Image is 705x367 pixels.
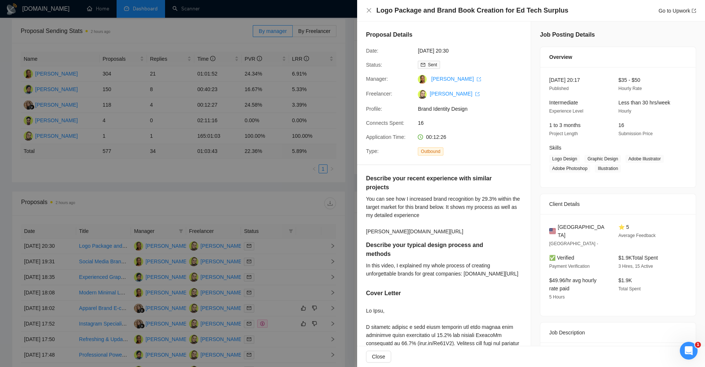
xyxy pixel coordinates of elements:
[366,7,372,13] span: close
[558,223,607,239] span: [GEOGRAPHIC_DATA]
[618,264,653,269] span: 3 Hires, 15 Active
[366,91,392,97] span: Freelancer:
[618,122,624,128] span: 16
[692,9,696,13] span: export
[549,109,583,114] span: Experience Level
[618,233,656,238] span: Average Feedback
[618,131,653,136] span: Submission Price
[431,76,481,82] a: [PERSON_NAME] export
[549,145,561,151] span: Skills
[366,76,388,82] span: Manager:
[366,261,522,278] div: In this video, I explained my whole process of creating unforgettable brands for great companies:...
[549,53,572,61] span: Overview
[366,30,412,39] h5: Proposal Details
[549,131,578,136] span: Project Length
[658,8,696,14] a: Go to Upworkexport
[430,91,480,97] a: [PERSON_NAME] export
[418,147,443,156] span: Outbound
[618,109,631,114] span: Hourly
[549,227,556,235] img: 🇺🇸
[549,194,687,214] div: Client Details
[366,174,498,192] h5: Describe your recent experience with similar projects
[421,63,425,67] span: mail
[680,342,698,360] iframe: Intercom live chat
[366,351,391,363] button: Close
[549,241,598,246] span: [GEOGRAPHIC_DATA] -
[549,86,569,91] span: Published
[549,255,574,261] span: ✅ Verified
[549,264,590,269] span: Payment Verification
[366,241,498,258] h5: Describe your typical design process and methods
[366,134,406,140] span: Application Time:
[618,77,640,83] span: $35 - $50
[618,224,629,230] span: ⭐ 5
[366,289,401,298] h5: Cover Letter
[477,77,481,81] span: export
[549,277,597,291] span: $49.96/hr avg hourly rate paid
[366,195,522,236] div: You can see how I increased brand recognition by 29.3% within the target market for this brand be...
[618,86,642,91] span: Hourly Rate
[366,148,379,154] span: Type:
[418,134,423,140] span: clock-circle
[540,30,595,39] h5: Job Posting Details
[618,277,632,283] span: $1.9K
[549,164,590,173] span: Adobe Photoshop
[366,62,382,68] span: Status:
[549,100,578,106] span: Intermediate
[376,6,568,15] h4: Logo Package and Brand Book Creation for Ed Tech Surplus
[372,353,385,361] span: Close
[625,155,664,163] span: Adobe Illustrator
[549,122,581,128] span: 1 to 3 months
[695,342,701,348] span: 1
[618,286,641,291] span: Total Spent
[549,294,565,300] span: 5 Hours
[418,105,529,113] span: Brand Identity Design
[366,48,378,54] span: Date:
[366,7,372,14] button: Close
[475,92,480,96] span: export
[418,119,529,127] span: 16
[584,155,621,163] span: Graphic Design
[549,323,687,343] div: Job Description
[366,120,404,126] span: Connects Spent:
[426,134,446,140] span: 00:12:26
[618,100,670,106] span: Less than 30 hrs/week
[366,106,382,112] span: Profile:
[418,90,427,99] img: c1ANJdDIEFa5DN5yolPp7_u0ZhHZCEfhnwVqSjyrCV9hqZg5SCKUb7hD_oUrqvcJOM
[418,47,529,55] span: [DATE] 20:30
[549,77,580,83] span: [DATE] 20:17
[595,164,621,173] span: Illustration
[549,155,580,163] span: Logo Design
[428,62,437,67] span: Sent
[618,255,658,261] span: $1.9K Total Spent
